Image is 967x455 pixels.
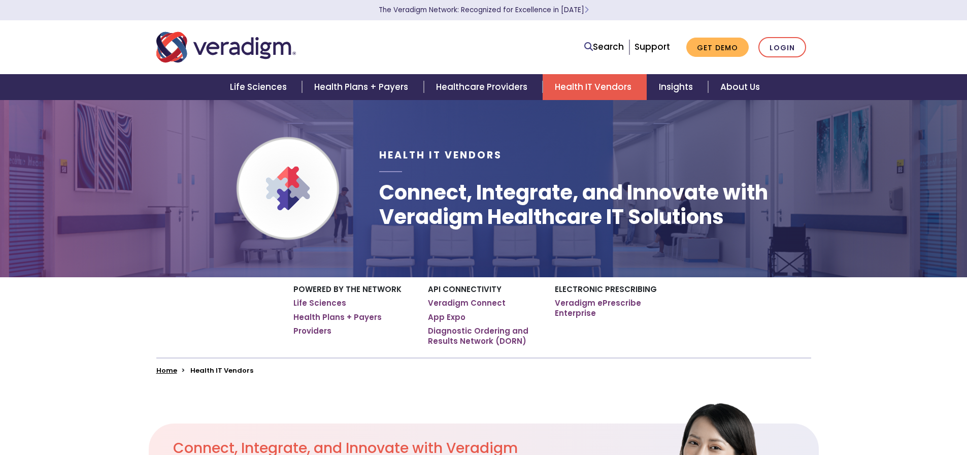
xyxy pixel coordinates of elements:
a: Health IT Vendors [543,74,647,100]
a: Insights [647,74,708,100]
a: Life Sciences [293,298,346,308]
a: Health Plans + Payers [293,312,382,322]
a: About Us [708,74,772,100]
h1: Connect, Integrate, and Innovate with Veradigm Healthcare IT Solutions [379,180,811,229]
a: Support [635,41,670,53]
a: Life Sciences [218,74,302,100]
a: Providers [293,326,331,336]
a: The Veradigm Network: Recognized for Excellence in [DATE]Learn More [379,5,589,15]
a: Health Plans + Payers [302,74,423,100]
a: Veradigm ePrescribe Enterprise [555,298,674,318]
a: Veradigm Connect [428,298,506,308]
a: Search [584,40,624,54]
img: Veradigm logo [156,30,296,64]
a: Get Demo [686,38,749,57]
a: Diagnostic Ordering and Results Network (DORN) [428,326,540,346]
a: Login [758,37,806,58]
span: Learn More [584,5,589,15]
a: App Expo [428,312,465,322]
a: Home [156,366,177,375]
span: Health IT Vendors [379,148,502,162]
a: Healthcare Providers [424,74,543,100]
